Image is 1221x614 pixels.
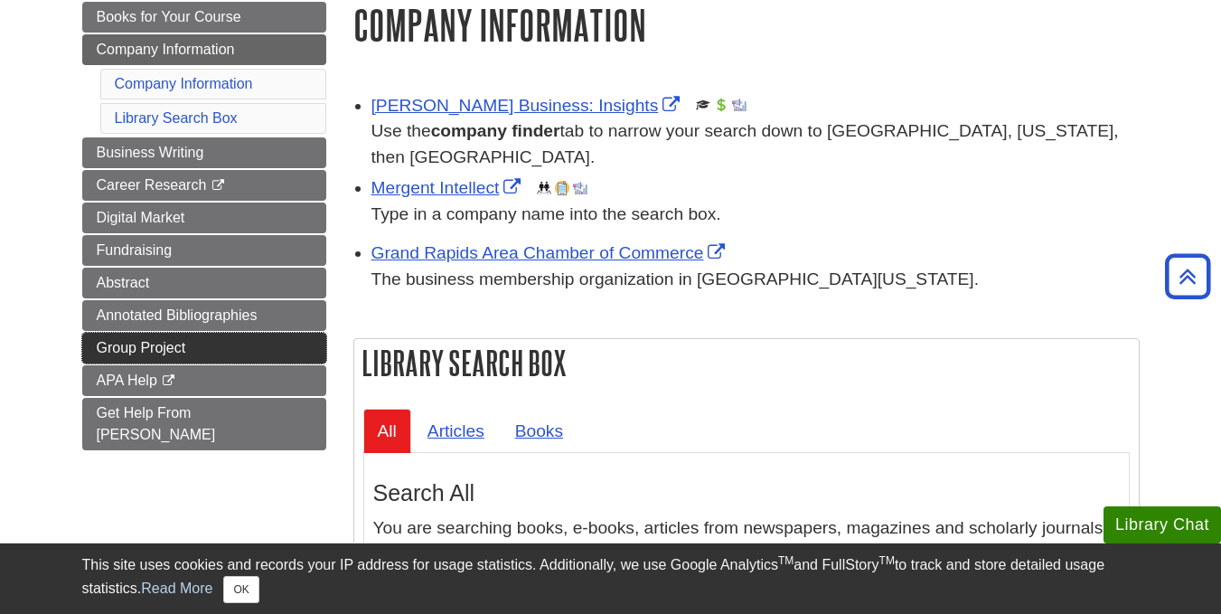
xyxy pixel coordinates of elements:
a: Company Information [115,76,253,91]
span: Abstract [97,275,150,290]
span: Company Information [97,42,235,57]
a: Read More [141,581,212,596]
a: Articles [413,409,499,453]
h1: Company Information [353,2,1140,48]
img: Company Information [555,181,569,195]
a: Books for Your Course [82,2,326,33]
div: The business membership organization in [GEOGRAPHIC_DATA][US_STATE]. [371,267,1140,293]
img: Industry Report [732,98,747,112]
a: Annotated Bibliographies [82,300,326,331]
h3: Search All [373,480,1120,506]
a: All [363,409,411,453]
a: Company Information [82,34,326,65]
img: Financial Report [714,98,728,112]
a: Link opens in new window [371,243,730,262]
sup: TM [879,554,895,567]
div: Guide Page Menu [82,2,326,450]
h2: Library Search Box [354,339,1139,387]
p: You are searching books, e-books, articles from newspapers, magazines and scholarly journals, DVD... [373,515,1120,568]
b: company finder [431,121,560,140]
i: This link opens in a new window [211,180,226,192]
a: Books [501,409,578,453]
a: Back to Top [1159,264,1216,288]
span: Business Writing [97,145,204,160]
div: Type in a company name into the search box. [371,202,1140,228]
a: APA Help [82,365,326,396]
img: Demographics [537,181,551,195]
a: Fundraising [82,235,326,266]
span: Digital Market [97,210,185,225]
a: Link opens in new window [371,96,685,115]
span: APA Help [97,373,157,388]
div: This site uses cookies and records your IP address for usage statistics. Additionally, we use Goo... [82,554,1140,603]
div: Use the tab to narrow your search down to [GEOGRAPHIC_DATA], [US_STATE], then [GEOGRAPHIC_DATA]. [371,118,1140,171]
span: Group Project [97,340,186,355]
a: Library Search Box [115,110,238,126]
span: Fundraising [97,242,173,258]
span: Career Research [97,177,207,193]
span: Get Help From [PERSON_NAME] [97,405,216,442]
a: Abstract [82,268,326,298]
a: Group Project [82,333,326,364]
img: Scholarly or Peer Reviewed [696,98,710,112]
sup: TM [778,554,794,567]
i: This link opens in a new window [161,375,176,387]
button: Library Chat [1104,506,1221,543]
a: Get Help From [PERSON_NAME] [82,398,326,450]
img: Industry Report [573,181,587,195]
button: Close [223,576,258,603]
a: Business Writing [82,137,326,168]
a: Link opens in new window [371,178,526,197]
span: Annotated Bibliographies [97,307,258,323]
span: Books for Your Course [97,9,241,24]
a: Digital Market [82,203,326,233]
a: Career Research [82,170,326,201]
